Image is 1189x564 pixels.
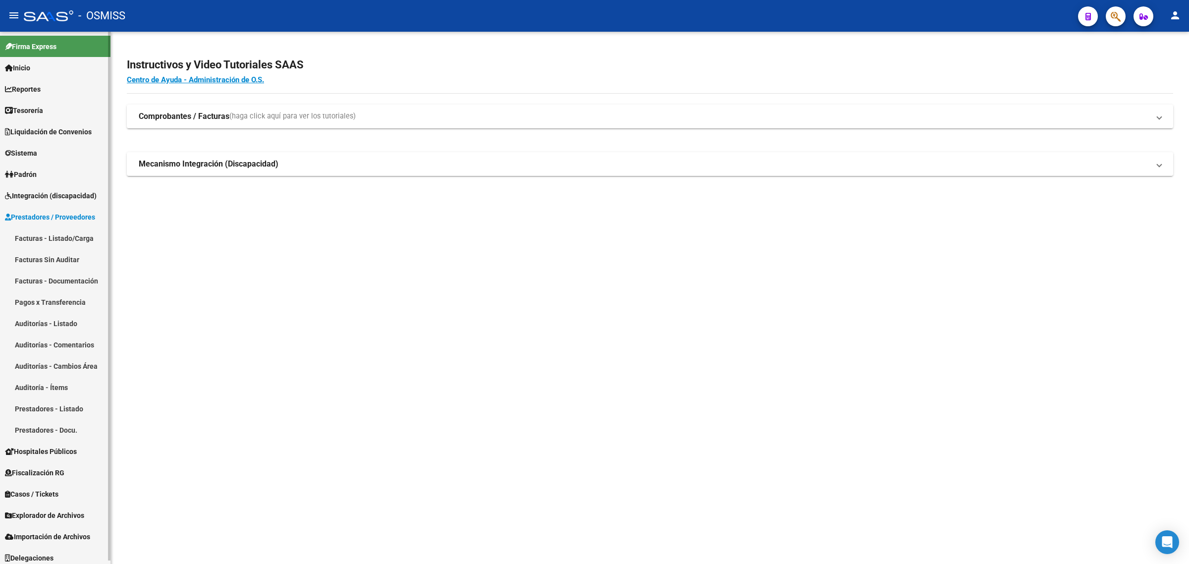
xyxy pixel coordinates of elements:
strong: Mecanismo Integración (Discapacidad) [139,159,278,169]
span: Hospitales Públicos [5,446,77,457]
span: Inicio [5,62,30,73]
span: (haga click aquí para ver los tutoriales) [229,111,356,122]
span: Explorador de Archivos [5,510,84,521]
span: Delegaciones [5,553,54,564]
span: Sistema [5,148,37,159]
mat-expansion-panel-header: Comprobantes / Facturas(haga click aquí para ver los tutoriales) [127,105,1173,128]
strong: Comprobantes / Facturas [139,111,229,122]
div: Open Intercom Messenger [1155,530,1179,554]
span: Tesorería [5,105,43,116]
span: Integración (discapacidad) [5,190,97,201]
mat-icon: menu [8,9,20,21]
mat-expansion-panel-header: Mecanismo Integración (Discapacidad) [127,152,1173,176]
span: Firma Express [5,41,56,52]
span: - OSMISS [78,5,125,27]
span: Liquidación de Convenios [5,126,92,137]
span: Importación de Archivos [5,531,90,542]
span: Fiscalización RG [5,467,64,478]
span: Casos / Tickets [5,489,58,500]
h2: Instructivos y Video Tutoriales SAAS [127,56,1173,74]
span: Prestadores / Proveedores [5,212,95,223]
span: Padrón [5,169,37,180]
mat-icon: person [1169,9,1181,21]
span: Reportes [5,84,41,95]
a: Centro de Ayuda - Administración de O.S. [127,75,264,84]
